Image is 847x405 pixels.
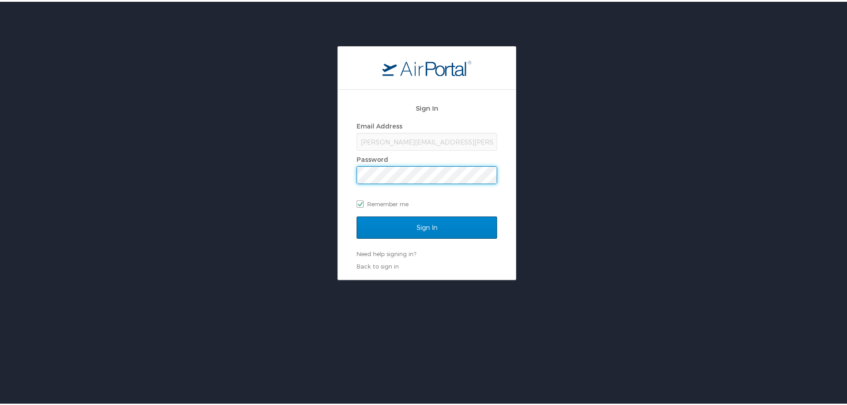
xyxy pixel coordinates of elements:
[357,249,416,256] a: Need help signing in?
[357,261,399,268] a: Back to sign in
[357,215,497,237] input: Sign In
[357,154,388,161] label: Password
[357,101,497,112] h2: Sign In
[357,120,402,128] label: Email Address
[357,196,497,209] label: Remember me
[382,58,471,74] img: logo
